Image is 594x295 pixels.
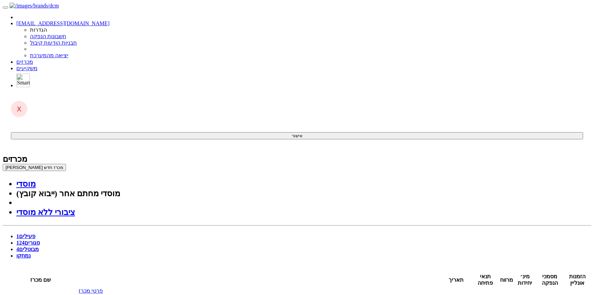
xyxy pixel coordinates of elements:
a: פרטי מכרז [79,288,103,294]
span: 1 [16,233,19,239]
th: מסמכי הנפקה [536,273,563,286]
a: חשבונות הנפקה [30,33,66,39]
a: מבוטלים [16,246,39,252]
a: תבניות הודעות קיבול [30,40,77,46]
th: תאריך [442,273,471,286]
li: הגדרות [30,27,591,33]
th: מינ׳ יחידות [514,273,536,286]
a: מוסדי [16,180,36,188]
a: מוסדי מחתם אחר (ייבוא קובץ) [16,189,120,198]
img: דיסקונט קפיטל חיתום בע"מ [10,3,59,9]
th: מרווח [500,273,513,286]
a: יציאה מהמערכת [30,52,68,58]
span: 4 [16,246,19,252]
th: הזמנות אונליין [564,273,591,286]
button: [PERSON_NAME] מכרז חדש [3,164,66,171]
a: [EMAIL_ADDRESS][DOMAIN_NAME] [16,20,110,26]
a: מכרזים [16,59,33,65]
a: ציבורי ללא מוסדי [16,208,75,217]
span: 124 [16,240,25,246]
a: פעילים [16,233,35,239]
a: משקיעים [16,65,37,71]
img: סמארטבול - מערכת לניהול הנפקות [16,74,30,87]
a: סגורים [16,240,40,246]
button: אישור [11,132,583,139]
th: תנאי פתיחה [471,273,499,286]
th: שם מכרז [3,273,78,286]
a: נמחקו [16,253,31,259]
span: X [17,105,21,113]
div: מכרזים [3,154,591,164]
